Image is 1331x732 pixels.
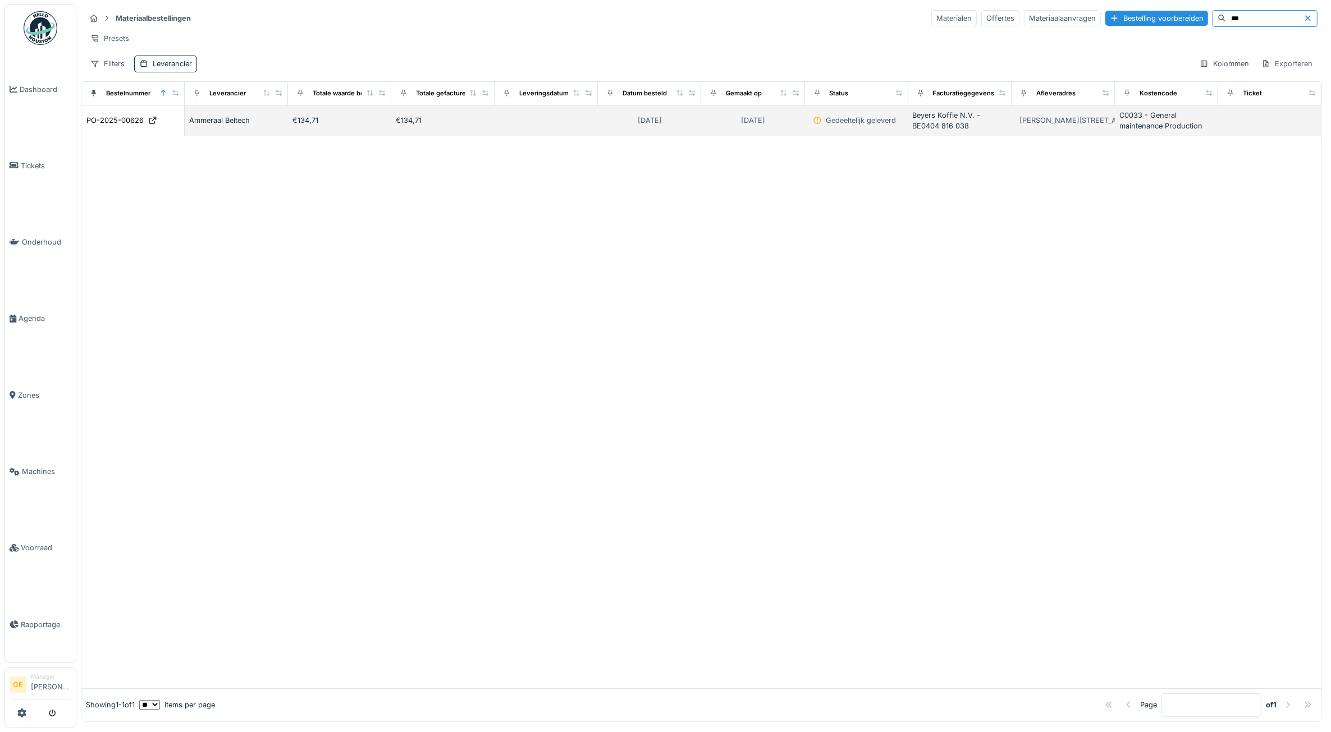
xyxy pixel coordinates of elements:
[1266,699,1277,710] strong: of 1
[20,84,71,95] span: Dashboard
[24,11,57,45] img: Badge_color-CXgf-gQk.svg
[933,89,995,98] div: Facturatiegegevens
[31,673,71,681] div: Manager
[623,89,667,98] div: Datum besteld
[741,115,765,126] div: [DATE]
[209,89,246,98] div: Leverancier
[1256,56,1318,72] div: Exporteren
[830,89,849,98] div: Status
[826,115,897,126] div: Gedeeltelijk geleverd
[913,110,1007,131] div: Beyers Koffie N.V. - BE0404 816 038
[1140,699,1157,710] div: Page
[1140,89,1177,98] div: Kostencode
[22,466,71,477] span: Machines
[5,127,76,204] a: Tickets
[153,58,192,69] div: Leverancier
[1024,10,1101,26] div: Materiaalaanvragen
[85,30,134,47] div: Presets
[416,89,504,98] div: Totale gefactureerde waarde
[313,89,379,98] div: Totale waarde besteld
[396,115,490,126] div: €134,71
[5,510,76,586] a: Voorraad
[1243,89,1262,98] div: Ticket
[931,10,977,26] div: Materialen
[638,115,662,126] div: [DATE]
[292,115,387,126] div: €134,71
[111,13,195,24] strong: Materiaalbestellingen
[1119,110,1214,131] div: C0033 - General maintenance Production
[5,586,76,662] a: Rapportage
[106,89,150,98] div: Bestelnummer
[86,115,144,126] div: PO-2025-00626
[5,280,76,357] a: Agenda
[981,10,1019,26] div: Offertes
[5,357,76,433] a: Zones
[21,160,71,171] span: Tickets
[5,51,76,127] a: Dashboard
[5,433,76,509] a: Machines
[19,313,71,324] span: Agenda
[10,676,26,693] li: GE
[1019,115,1148,126] div: [PERSON_NAME][STREET_ADDRESS]
[10,673,71,699] a: GE Manager[PERSON_NAME]
[21,542,71,553] span: Voorraad
[726,89,762,98] div: Gemaakt op
[1105,11,1208,26] div: Bestelling voorbereiden
[85,56,130,72] div: Filters
[31,673,71,697] li: [PERSON_NAME]
[21,619,71,630] span: Rapportage
[139,699,215,710] div: items per page
[519,89,569,98] div: Leveringsdatum
[5,204,76,280] a: Onderhoud
[22,237,71,247] span: Onderhoud
[1195,56,1254,72] div: Kolommen
[1036,89,1076,98] div: Afleveradres
[86,699,135,710] div: Showing 1 - 1 of 1
[18,390,71,400] span: Zones
[189,115,283,126] div: Ammeraal Beltech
